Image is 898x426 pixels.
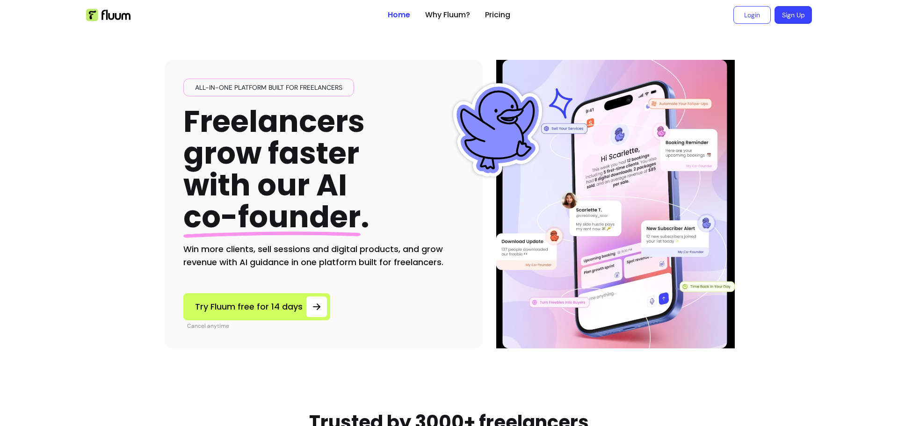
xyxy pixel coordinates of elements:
a: Login [733,6,771,24]
p: Cancel anytime [187,322,330,330]
img: Illustration of Fluum AI Co-Founder on a smartphone, showing solo business performance insights s... [498,60,733,348]
a: Home [388,9,410,21]
a: Try Fluum free for 14 days [183,293,330,320]
a: Pricing [485,9,510,21]
span: co-founder [183,196,361,238]
h1: Freelancers grow faster with our AI . [183,106,369,233]
a: Sign Up [775,6,812,24]
span: Try Fluum free for 14 days [195,300,303,313]
span: All-in-one platform built for freelancers [191,83,346,92]
img: Fluum Duck sticker [451,83,544,177]
a: Why Fluum? [425,9,470,21]
h2: Win more clients, sell sessions and digital products, and grow revenue with AI guidance in one pl... [183,243,464,269]
img: Fluum Logo [86,9,130,21]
